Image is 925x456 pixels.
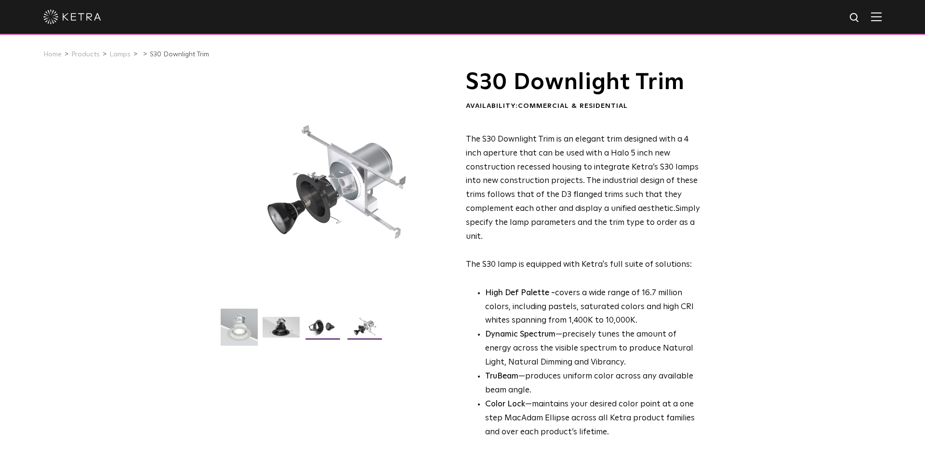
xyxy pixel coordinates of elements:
[221,309,258,353] img: S30-DownlightTrim-2021-Web-Square
[71,51,100,58] a: Products
[263,317,300,345] img: S30 Halo Downlight_Hero_Black_Gradient
[466,133,700,272] p: The S30 lamp is equipped with Ketra's full suite of solutions:
[150,51,209,58] a: S30 Downlight Trim
[485,370,700,398] li: —produces uniform color across any available beam angle.
[304,317,342,345] img: S30 Halo Downlight_Table Top_Black
[43,51,62,58] a: Home
[485,328,700,370] li: —precisely tunes the amount of energy across the visible spectrum to produce Natural Light, Natur...
[466,102,700,111] div: Availability:
[466,135,699,213] span: The S30 Downlight Trim is an elegant trim designed with a 4 inch aperture that can be used with a...
[871,12,882,21] img: Hamburger%20Nav.svg
[485,289,555,297] strong: High Def Palette -
[466,70,700,94] h1: S30 Downlight Trim
[485,372,518,380] strong: TruBeam
[849,12,861,24] img: search icon
[485,400,525,408] strong: Color Lock
[346,317,383,345] img: S30 Halo Downlight_Exploded_Black
[485,398,700,440] li: —maintains your desired color point at a one step MacAdam Ellipse across all Ketra product famili...
[43,10,101,24] img: ketra-logo-2019-white
[466,205,700,241] span: Simply specify the lamp parameters and the trim type to order as a unit.​
[485,287,700,328] p: covers a wide range of 16.7 million colors, including pastels, saturated colors and high CRI whit...
[518,103,628,109] span: Commercial & Residential
[485,330,555,339] strong: Dynamic Spectrum
[109,51,131,58] a: Lamps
